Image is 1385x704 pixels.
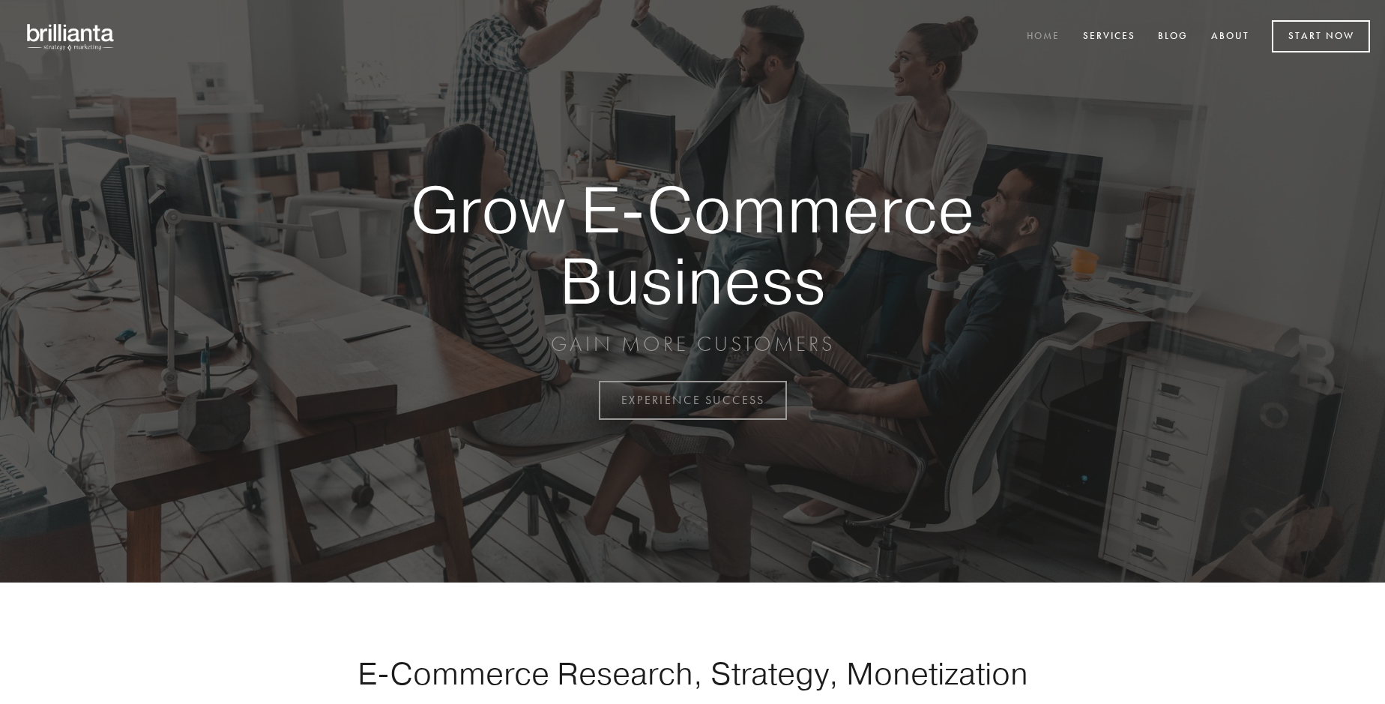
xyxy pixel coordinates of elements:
h1: E-Commerce Research, Strategy, Monetization [310,655,1075,692]
a: Home [1017,25,1069,49]
a: EXPERIENCE SUCCESS [599,381,787,420]
a: About [1201,25,1259,49]
a: Start Now [1272,20,1370,52]
img: brillianta - research, strategy, marketing [15,15,127,58]
p: GAIN MORE CUSTOMERS [358,331,1027,358]
strong: Grow E-Commerce Business [358,174,1027,316]
a: Services [1073,25,1145,49]
a: Blog [1148,25,1198,49]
